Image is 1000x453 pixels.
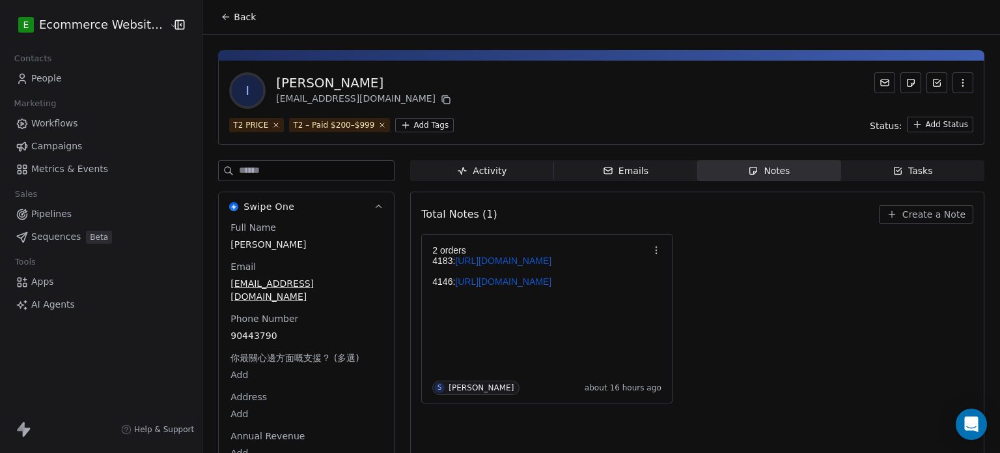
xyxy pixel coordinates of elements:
span: Annual Revenue [228,430,307,443]
span: 你最關心邊方面嘅支援？ (多選) [228,351,361,364]
button: Create a Note [879,205,973,224]
a: [URL][DOMAIN_NAME] [455,256,551,266]
span: Metrics & Events [31,162,108,176]
span: [EMAIL_ADDRESS][DOMAIN_NAME] [230,277,382,303]
span: AI Agents [31,298,75,312]
div: Tasks [893,164,933,178]
span: Swipe One [243,200,294,213]
p: 4146: [432,276,648,287]
button: Back [213,5,264,29]
p: 4183: [432,256,648,266]
p: 2 orders [432,245,648,256]
a: Workflows [10,113,191,134]
span: E [23,18,29,31]
div: T2 PRICE [233,119,268,131]
button: EEcommerce Website Builder [16,14,160,36]
span: Status: [870,119,902,132]
span: I [232,75,263,106]
span: Sales [9,184,43,204]
button: Add Tags [395,118,454,132]
a: Help & Support [121,424,194,435]
a: SequencesBeta [10,226,191,248]
a: Apps [10,271,191,293]
span: [PERSON_NAME] [230,238,382,251]
span: Marketing [8,94,62,113]
span: Beta [86,231,112,244]
span: Tools [9,252,41,272]
div: [PERSON_NAME] [449,383,514,392]
button: Add Status [907,117,973,132]
span: Pipelines [31,207,72,221]
span: Workflows [31,117,78,130]
span: Sequences [31,230,81,244]
a: [URL][DOMAIN_NAME] [455,276,551,287]
span: Help & Support [134,424,194,435]
img: Swipe One [229,202,238,211]
a: Metrics & Events [10,158,191,180]
div: Open Intercom Messenger [956,409,987,440]
span: Back [234,10,256,23]
a: Campaigns [10,136,191,157]
span: Contacts [8,49,57,68]
span: Add [230,407,382,420]
span: People [31,72,62,85]
a: People [10,68,191,89]
div: Activity [457,164,507,178]
a: AI Agents [10,294,191,315]
span: Campaigns [31,139,82,153]
span: 90443790 [230,329,382,342]
div: T2 – Paid $200–$999 [293,119,374,131]
span: Address [228,390,270,403]
span: Add [230,368,382,381]
span: Ecommerce Website Builder [39,16,166,33]
button: Swipe OneSwipe One [219,192,394,221]
span: Apps [31,275,54,289]
div: Emails [603,164,648,178]
div: S [437,383,441,393]
span: Email [228,260,258,273]
span: Full Name [228,221,279,234]
span: Phone Number [228,312,301,325]
div: [EMAIL_ADDRESS][DOMAIN_NAME] [276,92,454,108]
span: Total Notes (1) [421,207,497,222]
div: [PERSON_NAME] [276,74,454,92]
a: Pipelines [10,203,191,225]
span: about 16 hours ago [585,383,661,393]
span: Create a Note [902,208,965,221]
